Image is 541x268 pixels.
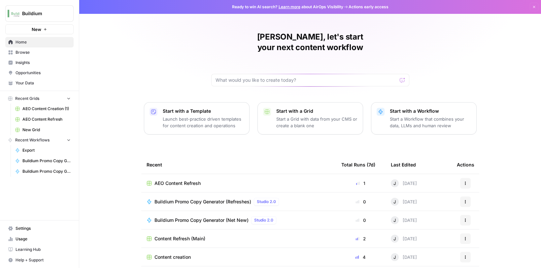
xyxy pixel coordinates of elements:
p: Start a Grid with data from your CMS or create a blank one [276,116,357,129]
span: AEO Content Refresh [154,180,201,187]
span: Settings [16,225,71,231]
a: Content creation [147,254,331,260]
button: Start with a GridStart a Grid with data from your CMS or create a blank one [257,102,363,134]
span: J [393,180,396,187]
button: Start with a WorkflowStart a Workflow that combines your data, LLMs and human review [371,102,477,134]
a: Buildium Promo Copy Generator (Net New) [12,156,74,166]
span: Recent Grids [15,96,39,102]
span: Usage [16,236,71,242]
button: Help + Support [5,255,74,265]
span: New [32,26,41,33]
span: Recent Workflows [15,137,50,143]
a: Settings [5,223,74,234]
p: Start with a Workflow [390,108,471,114]
div: 0 [341,198,380,205]
p: Start with a Grid [276,108,357,114]
span: Studio 2.0 [254,217,273,223]
span: Export [22,147,71,153]
span: J [393,198,396,205]
div: 0 [341,217,380,223]
span: Help + Support [16,257,71,263]
a: Home [5,37,74,47]
span: J [393,217,396,223]
span: Buildium [22,10,62,17]
span: Opportunities [16,70,71,76]
a: AEO Content Refresh [147,180,331,187]
button: Recent Grids [5,94,74,104]
a: AEO Content Refresh [12,114,74,125]
a: Opportunities [5,68,74,78]
div: [DATE] [391,235,417,243]
span: Your Data [16,80,71,86]
div: [DATE] [391,216,417,224]
a: Browse [5,47,74,58]
a: Buildium Promo Copy Generator (Net New)Studio 2.0 [147,216,331,224]
div: [DATE] [391,253,417,261]
span: Buildium Promo Copy Generator (Refreshes) [154,198,251,205]
p: Start a Workflow that combines your data, LLMs and human review [390,116,471,129]
span: Home [16,39,71,45]
button: Recent Workflows [5,135,74,145]
a: Content Refresh (Main) [147,235,331,242]
div: 4 [341,254,380,260]
input: What would you like to create today? [216,77,397,83]
span: Content creation [154,254,191,260]
div: Last Edited [391,156,416,174]
span: Ready to win AI search? about AirOps Visibility [232,4,343,10]
span: AEO Content Refresh [22,116,71,122]
a: Insights [5,57,74,68]
div: [DATE] [391,179,417,187]
a: Your Data [5,78,74,88]
a: New Grid [12,125,74,135]
div: Recent [147,156,331,174]
button: Workspace: Buildium [5,5,74,22]
span: Buildium Promo Copy Generator (Refreshes) [22,168,71,174]
h1: [PERSON_NAME], let's start your next content workflow [211,32,409,53]
a: Learning Hub [5,244,74,255]
a: Export [12,145,74,156]
span: Browse [16,49,71,55]
p: Launch best-practice driven templates for content creation and operations [163,116,244,129]
div: [DATE] [391,198,417,206]
a: Buildium Promo Copy Generator (Refreshes) [12,166,74,177]
a: Usage [5,234,74,244]
div: 2 [341,235,380,242]
img: Buildium Logo [8,8,19,19]
span: Insights [16,60,71,66]
span: Actions early access [349,4,389,10]
span: AEO Content Creation (1) [22,106,71,112]
span: J [393,254,396,260]
p: Start with a Template [163,108,244,114]
span: Content Refresh (Main) [154,235,205,242]
span: New Grid [22,127,71,133]
span: Learning Hub [16,247,71,253]
span: J [393,235,396,242]
button: New [5,24,74,34]
a: Buildium Promo Copy Generator (Refreshes)Studio 2.0 [147,198,331,206]
span: Studio 2.0 [257,199,276,205]
span: Buildium Promo Copy Generator (Net New) [22,158,71,164]
div: 1 [341,180,380,187]
button: Start with a TemplateLaunch best-practice driven templates for content creation and operations [144,102,250,134]
div: Actions [457,156,474,174]
div: Total Runs (7d) [341,156,375,174]
a: Learn more [279,4,300,9]
a: AEO Content Creation (1) [12,104,74,114]
span: Buildium Promo Copy Generator (Net New) [154,217,249,223]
